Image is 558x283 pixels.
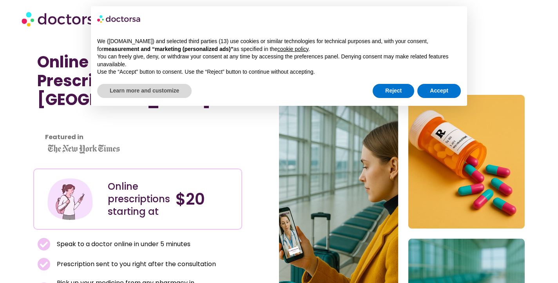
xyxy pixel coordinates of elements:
button: Accept [417,84,461,98]
span: Prescription sent to you right after the consultation [55,259,216,270]
img: Illustration depicting a young woman in a casual outfit, engaged with her smartphone. She has a p... [46,175,94,223]
div: Online prescriptions starting at [108,180,168,218]
span: Speak to a doctor online in under 5 minutes [55,239,190,250]
img: logo [97,13,141,25]
strong: Featured in [45,132,83,141]
h1: Online Doctor Prescription in [GEOGRAPHIC_DATA] [37,53,238,109]
h4: $20 [176,190,236,209]
iframe: Customer reviews powered by Trustpilot [37,126,238,136]
iframe: Customer reviews powered by Trustpilot [37,117,155,126]
p: You can freely give, deny, or withdraw your consent at any time by accessing the preferences pane... [97,53,461,68]
a: cookie policy [277,46,308,52]
p: We ([DOMAIN_NAME]) and selected third parties (13) use cookies or similar technologies for techni... [97,38,461,53]
p: Use the “Accept” button to consent. Use the “Reject” button to continue without accepting. [97,68,461,76]
button: Reject [373,84,414,98]
button: Learn more and customize [97,84,192,98]
strong: measurement and “marketing (personalized ads)” [103,46,233,52]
